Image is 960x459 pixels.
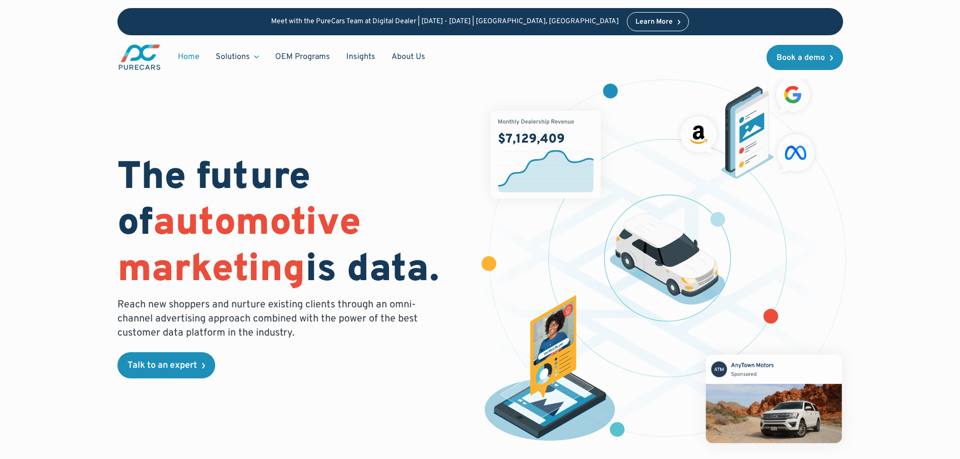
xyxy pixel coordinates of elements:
a: Talk to an expert [117,352,215,378]
p: Meet with the PureCars Team at Digital Dealer | [DATE] - [DATE] | [GEOGRAPHIC_DATA], [GEOGRAPHIC_... [271,18,619,26]
a: Book a demo [766,45,843,70]
img: purecars logo [117,43,162,71]
img: ads on social media and advertising partners [675,73,820,179]
a: OEM Programs [267,47,338,67]
div: Solutions [208,47,267,67]
img: illustration of a vehicle [610,213,726,305]
p: Reach new shoppers and nurture existing clients through an omni-channel advertising approach comb... [117,298,424,340]
h1: The future of is data. [117,156,468,294]
div: Talk to an expert [127,361,197,370]
div: Learn More [635,19,673,26]
img: chart showing monthly dealership revenue of $7m [491,111,601,199]
a: main [117,43,162,71]
div: Solutions [216,51,250,62]
img: persona of a buyer [475,295,625,445]
span: automotive marketing [117,200,361,294]
div: Book a demo [777,54,825,62]
a: Home [170,47,208,67]
a: About Us [383,47,433,67]
a: Learn More [627,12,689,31]
a: Insights [338,47,383,67]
